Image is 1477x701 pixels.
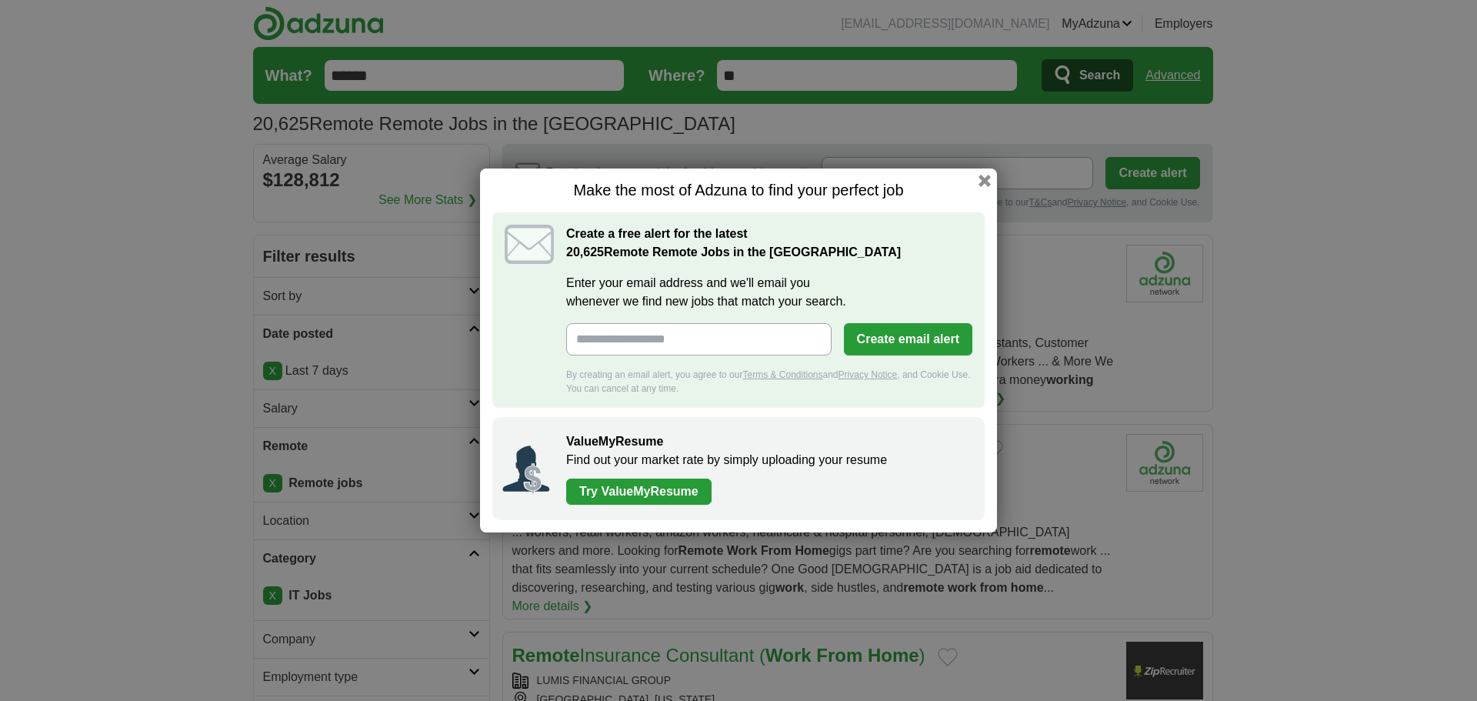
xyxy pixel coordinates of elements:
div: By creating an email alert, you agree to our and , and Cookie Use. You can cancel at any time. [566,368,972,396]
h1: Make the most of Adzuna to find your perfect job [492,181,985,200]
strong: Remote Remote Jobs in the [GEOGRAPHIC_DATA] [566,245,901,259]
button: Create email alert [844,323,972,356]
img: icon_email.svg [505,225,554,264]
span: 20,625 [566,243,604,262]
a: Privacy Notice [839,369,898,380]
h2: ValueMyResume [566,432,969,451]
a: Try ValueMyResume [566,479,712,505]
p: Find out your market rate by simply uploading your resume [566,451,969,469]
h2: Create a free alert for the latest [566,225,972,262]
a: Terms & Conditions [742,369,822,380]
label: Enter your email address and we'll email you whenever we find new jobs that match your search. [566,274,972,311]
